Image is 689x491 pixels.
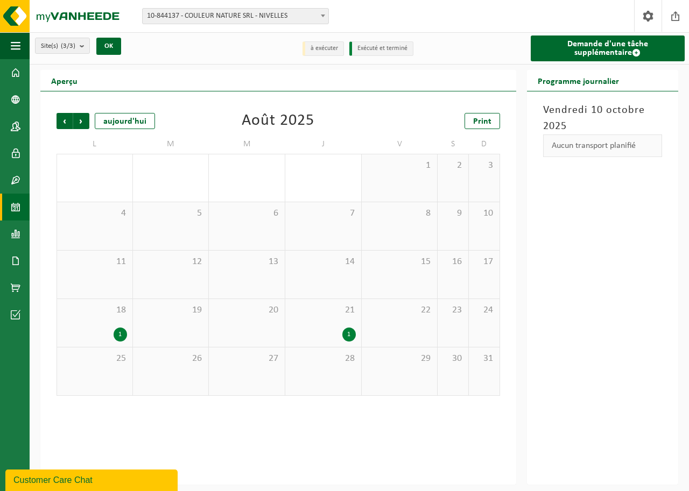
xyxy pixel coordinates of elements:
button: Site(s)(3/3) [35,38,90,54]
span: 16 [443,256,463,268]
span: 23 [443,304,463,316]
span: Print [473,117,491,126]
td: S [438,134,469,154]
span: 2 [443,160,463,172]
span: Suivant [73,113,89,129]
span: Précédent [57,113,73,129]
h3: Vendredi 10 octobre 2025 [543,102,662,134]
div: Aucun transport planifié [543,134,662,157]
span: 9 [443,208,463,219]
a: Demande d'une tâche supplémentaire [531,35,685,61]
span: 28 [291,353,356,365]
span: 31 [474,353,494,365]
td: J [285,134,362,154]
button: OK [96,38,121,55]
span: 15 [367,256,432,268]
span: 27 [214,353,279,365]
td: M [133,134,209,154]
span: 24 [474,304,494,316]
span: 7 [291,208,356,219]
h2: Aperçu [40,70,88,91]
iframe: chat widget [5,467,180,491]
span: 14 [291,256,356,268]
span: 10 [474,208,494,219]
span: 4 [62,208,127,219]
span: 30 [443,353,463,365]
span: 21 [291,304,356,316]
div: Août 2025 [242,113,314,129]
li: Exécuté et terminé [349,41,413,56]
td: D [469,134,500,154]
span: 29 [367,353,432,365]
span: 26 [138,353,203,365]
div: 1 [114,328,127,341]
span: 12 [138,256,203,268]
span: 17 [474,256,494,268]
div: 1 [342,328,356,341]
span: 6 [214,208,279,219]
span: 1 [367,160,432,172]
span: 18 [62,304,127,316]
span: 5 [138,208,203,219]
span: 3 [474,160,494,172]
span: 13 [214,256,279,268]
span: 11 [62,256,127,268]
span: 10-844137 - COULEUR NATURE SRL - NIVELLES [142,8,329,24]
div: aujourd'hui [95,113,155,129]
td: L [57,134,133,154]
td: V [362,134,438,154]
span: 22 [367,304,432,316]
span: 20 [214,304,279,316]
h2: Programme journalier [527,70,630,91]
a: Print [465,113,500,129]
span: 10-844137 - COULEUR NATURE SRL - NIVELLES [143,9,328,24]
span: 19 [138,304,203,316]
li: à exécuter [303,41,344,56]
count: (3/3) [61,42,75,49]
span: 8 [367,208,432,219]
td: M [209,134,285,154]
span: Site(s) [41,38,75,54]
span: 25 [62,353,127,365]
